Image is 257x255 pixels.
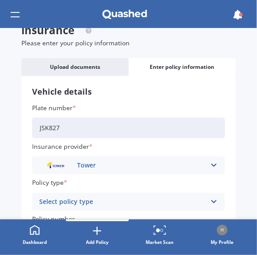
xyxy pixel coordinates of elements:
span: Please enter your policy information [21,39,130,47]
div: Market Scan [146,238,174,247]
div: Add Policy [86,238,109,247]
h3: Vehicle details [32,87,225,97]
img: Profile [217,225,228,235]
div: My Profile [211,238,233,247]
span: Plate number [32,104,73,112]
div: Tower [39,160,206,170]
span: Upload documents [50,64,100,70]
img: Tower.webp [39,159,72,171]
div: Select policy type [39,197,206,207]
input: Enter plate number [32,118,225,138]
span: Insurance provider [32,142,89,151]
span: Policy number [32,215,75,223]
a: Market Scan [129,219,191,251]
div: Dashboard [23,238,47,247]
span: Policy type [32,179,64,187]
a: ProfileMy Profile [191,219,253,251]
span: Enter policy information [150,64,215,70]
a: Add Policy [66,219,128,251]
a: Dashboard [4,219,66,251]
